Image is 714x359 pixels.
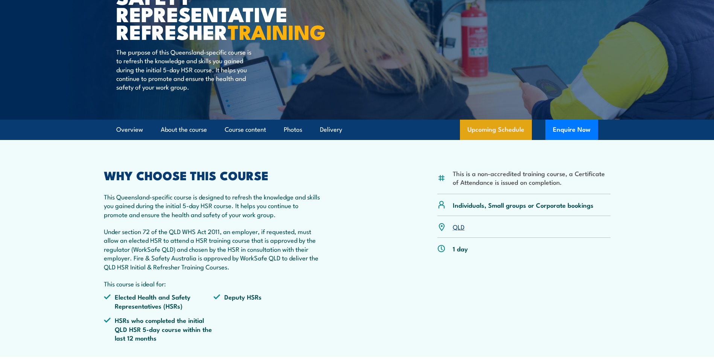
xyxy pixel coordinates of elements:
li: Elected Health and Safety Representatives (HSRs) [104,292,214,310]
a: Delivery [320,120,342,140]
p: 1 day [453,244,468,253]
a: QLD [453,222,464,231]
a: Overview [116,120,143,140]
strong: TRAINING [228,15,326,47]
a: Upcoming Schedule [460,120,532,140]
li: HSRs who completed the initial QLD HSR 5-day course within the last 12 months [104,316,214,342]
p: This Queensland-specific course is designed to refresh the knowledge and skills you gained during... [104,192,324,219]
li: This is a non-accredited training course, a Certificate of Attendance is issued on completion. [453,169,610,187]
a: Course content [225,120,266,140]
a: About the course [161,120,207,140]
h2: WHY CHOOSE THIS COURSE [104,170,324,180]
p: Individuals, Small groups or Corporate bookings [453,201,594,209]
p: The purpose of this Queensland-specific course is to refresh the knowledge and skills you gained ... [116,47,254,91]
a: Photos [284,120,302,140]
button: Enquire Now [545,120,598,140]
li: Deputy HSRs [213,292,323,310]
p: This course is ideal for: [104,279,324,288]
p: Under section 72 of the QLD WHS Act 2011, an employer, if requested, must allow an elected HSR to... [104,227,324,271]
